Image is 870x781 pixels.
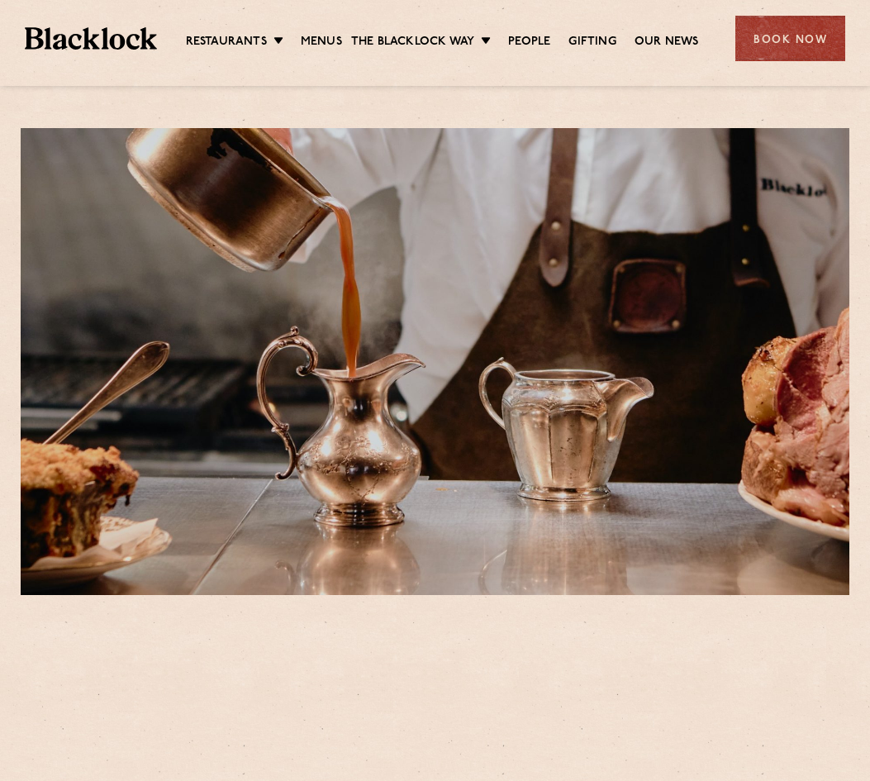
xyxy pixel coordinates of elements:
div: Book Now [735,16,845,61]
img: BL_Textured_Logo-footer-cropped.svg [25,27,157,50]
a: People [508,34,550,52]
a: Restaurants [186,34,267,52]
a: Gifting [568,34,616,52]
a: Our News [635,34,699,52]
a: The Blacklock Way [351,34,474,52]
a: Menus [301,34,342,52]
